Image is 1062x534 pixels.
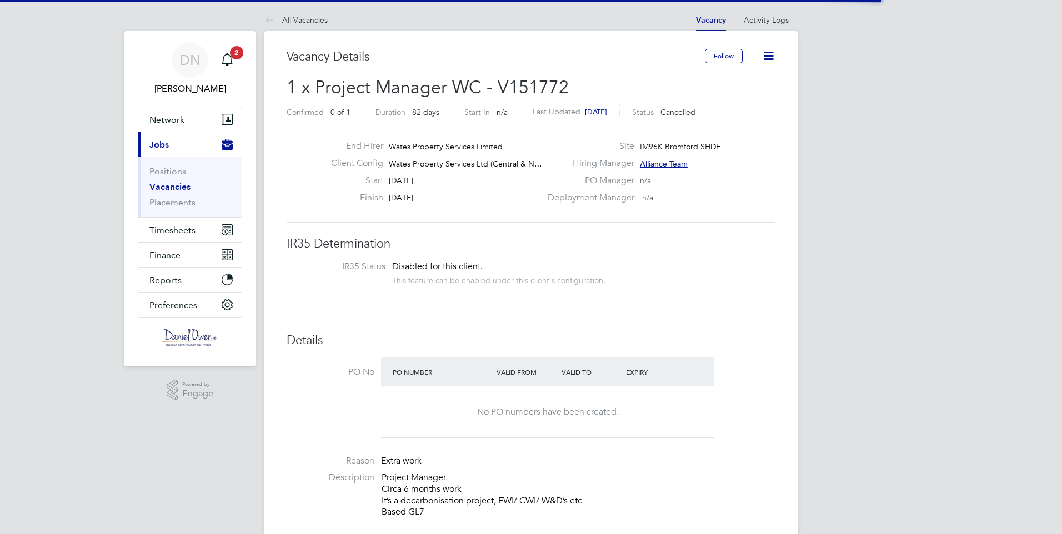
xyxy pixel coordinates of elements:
label: Finish [322,192,383,204]
span: IM96K Bromford SHDF [640,142,720,152]
span: [DATE] [389,175,413,185]
div: PO Number [390,362,494,382]
label: Description [287,472,374,483]
a: Activity Logs [744,15,789,25]
span: Wates Property Services Limited [389,142,503,152]
span: Jobs [149,139,169,150]
span: 82 days [412,107,439,117]
a: Powered byEngage [167,380,214,401]
a: Vacancies [149,182,191,192]
button: Finance [138,243,242,267]
span: Alliance Team [640,159,688,169]
span: Reports [149,275,182,285]
span: Powered by [182,380,213,389]
button: Timesheets [138,218,242,242]
a: Positions [149,166,186,177]
label: Start In [464,107,490,117]
h3: IR35 Determination [287,236,775,252]
div: Valid To [559,362,624,382]
div: Valid From [494,362,559,382]
span: DN [180,53,201,67]
span: Danielle Nail [138,82,242,95]
label: Client Config [322,158,383,169]
span: Timesheets [149,225,196,235]
span: [DATE] [585,107,607,117]
span: Wates Property Services Ltd (Central & N… [389,159,542,169]
label: End Hirer [322,140,383,152]
h3: Vacancy Details [287,49,705,65]
label: Status [632,107,654,117]
a: Placements [149,197,196,208]
a: All Vacancies [264,15,328,25]
div: Jobs [138,157,242,217]
a: DN[PERSON_NAME] [138,42,242,95]
label: Start [322,175,383,187]
button: Follow [705,49,743,63]
a: Go to home page [138,329,242,346]
a: Vacancy [696,16,726,25]
span: Disabled for this client. [392,261,483,272]
button: Network [138,107,242,132]
label: PO No [287,366,374,378]
span: Network [149,114,184,125]
span: n/a [642,193,653,203]
label: Site [541,140,634,152]
span: n/a [497,107,508,117]
span: 2 [230,46,243,59]
span: 0 of 1 [330,107,350,117]
div: This feature can be enabled under this client's configuration. [392,273,605,285]
img: danielowen-logo-retina.png [162,329,218,346]
span: Preferences [149,300,197,310]
span: 1 x Project Manager WC - V151772 [287,77,569,98]
p: Project Manager Circa 6 months work It’s a decarbonisation project, EWI/ CWI/ W&D’s etc Based GL7 [382,472,775,518]
h3: Details [287,333,775,349]
div: No PO numbers have been created. [392,406,703,418]
label: Last Updated [533,107,580,117]
label: Hiring Manager [541,158,634,169]
span: [DATE] [389,193,413,203]
button: Reports [138,268,242,292]
span: n/a [640,175,651,185]
div: Expiry [623,362,688,382]
a: 2 [216,42,238,78]
span: Extra work [381,455,422,466]
button: Jobs [138,132,242,157]
label: Reason [287,455,374,467]
label: PO Manager [541,175,634,187]
label: Deployment Manager [541,192,634,204]
span: Finance [149,250,181,260]
button: Preferences [138,293,242,317]
span: Engage [182,389,213,399]
label: Duration [375,107,405,117]
label: Confirmed [287,107,324,117]
span: Cancelled [660,107,695,117]
label: IR35 Status [298,261,385,273]
nav: Main navigation [124,31,256,366]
